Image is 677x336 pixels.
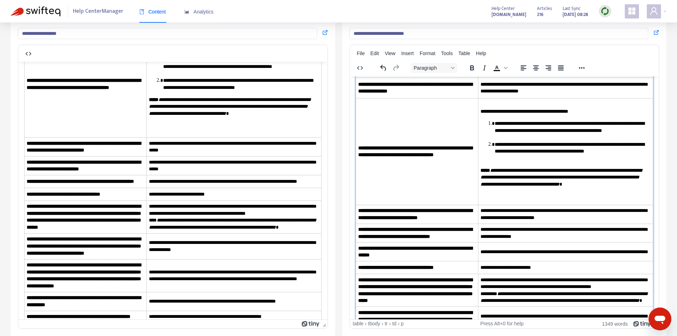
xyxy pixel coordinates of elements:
span: Articles [537,5,552,12]
img: Swifteq [11,6,60,16]
span: book [139,9,144,14]
button: Align center [530,63,542,73]
div: table [353,321,364,327]
a: Powered by Tiny [633,321,651,326]
span: Paragraph [414,65,448,71]
iframe: Rich Text Area [350,76,659,319]
div: Text color Black [491,63,509,73]
img: sync.dc5367851b00ba804db3.png [601,7,609,16]
button: Redo [390,63,402,73]
span: Edit [370,50,379,56]
span: File [357,50,365,56]
iframe: Rich Text Area [18,62,327,319]
div: tr [385,321,388,327]
span: Help Center [491,5,515,12]
span: area-chart [184,9,189,14]
span: Help [476,50,486,56]
button: Block Paragraph [411,63,457,73]
button: Bold [466,63,478,73]
strong: [DATE] 08:28 [563,11,588,18]
div: td [392,321,397,327]
span: Format [420,50,435,56]
button: 1349 words [602,321,628,327]
div: tbody [368,321,380,327]
a: [DOMAIN_NAME] [491,10,526,18]
span: user [650,7,658,15]
button: Undo [377,63,389,73]
span: Insert [401,50,414,56]
a: Powered by Tiny [302,321,319,326]
div: Press Alt+0 for help [452,321,552,327]
div: p [401,321,404,327]
span: View [385,50,396,56]
span: Help Center Manager [73,5,123,18]
button: Reveal or hide additional toolbar items [576,63,588,73]
span: Table [458,50,470,56]
div: › [389,321,391,327]
div: › [382,321,383,327]
div: › [398,321,399,327]
button: Italic [478,63,490,73]
button: Align right [542,63,554,73]
span: Analytics [184,9,214,15]
div: Press the Up and Down arrow keys to resize the editor. [320,320,327,328]
span: Tools [441,50,453,56]
button: Align left [517,63,530,73]
strong: [DOMAIN_NAME] [491,11,526,18]
button: Justify [555,63,567,73]
div: › [365,321,367,327]
span: appstore [628,7,636,15]
strong: 216 [537,11,543,18]
span: Content [139,9,166,15]
iframe: Button to launch messaging window [649,308,671,330]
span: Last Sync [563,5,581,12]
